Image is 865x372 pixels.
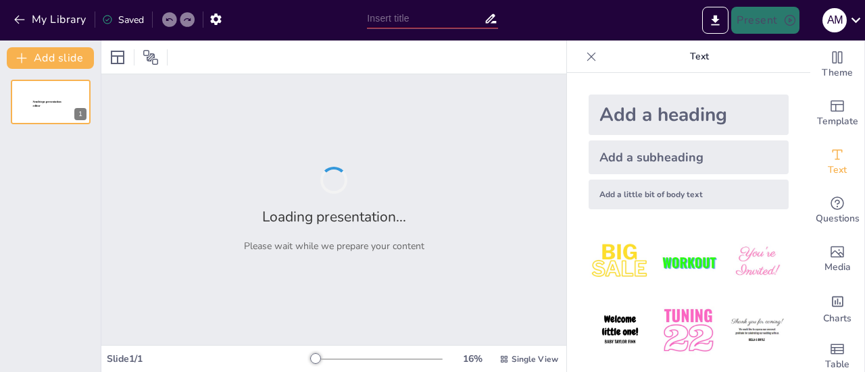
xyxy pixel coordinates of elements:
div: Add a subheading [589,140,789,174]
div: Slide 1 / 1 [107,352,313,365]
button: A M [822,7,847,34]
span: Theme [822,65,853,80]
img: 5.jpeg [657,299,720,362]
div: 1 [74,108,86,120]
div: Add charts and graphs [810,284,864,332]
input: Insert title [367,9,483,28]
img: 2.jpeg [657,231,720,294]
div: Add a heading [589,95,789,135]
button: Present [731,7,799,34]
p: Text [602,41,797,73]
span: Single View [512,354,558,365]
img: 3.jpeg [726,231,789,294]
button: Add slide [7,47,94,69]
div: 16 % [456,352,489,365]
div: Add text boxes [810,138,864,186]
div: Add a little bit of body text [589,180,789,209]
div: Add ready made slides [810,89,864,138]
div: Saved [102,14,144,26]
div: A M [822,8,847,32]
button: My Library [10,9,92,30]
span: Charts [823,311,851,326]
div: Add images, graphics, shapes or video [810,235,864,284]
span: Questions [816,211,860,226]
h2: Loading presentation... [262,207,406,226]
span: Template [817,114,858,129]
span: Sendsteps presentation editor [33,101,61,108]
div: Layout [107,47,128,68]
span: Table [825,357,849,372]
div: Get real-time input from your audience [810,186,864,235]
span: Text [828,163,847,178]
span: Position [143,49,159,65]
div: 1 [11,80,91,124]
p: Please wait while we prepare your content [244,240,424,253]
img: 1.jpeg [589,231,651,294]
img: 4.jpeg [589,299,651,362]
button: Export to PowerPoint [702,7,728,34]
div: Change the overall theme [810,41,864,89]
span: Media [824,260,851,275]
img: 6.jpeg [726,299,789,362]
